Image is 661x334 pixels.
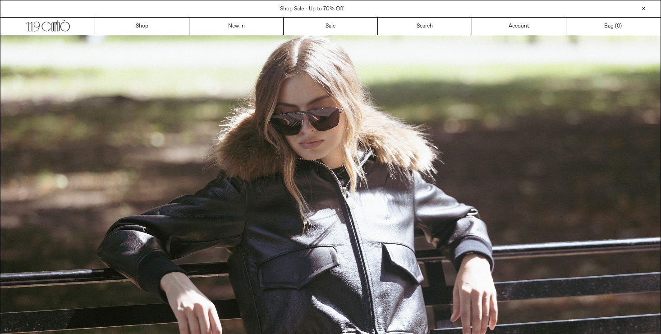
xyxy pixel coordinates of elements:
span: 0 [617,23,620,30]
a: Shop Sale - Up to 70% Off [280,5,344,13]
a: Sale [284,18,378,35]
span: ) [617,22,622,30]
a: New In [189,18,284,35]
a: Shop [95,18,189,35]
a: Bag () [566,18,661,35]
a: Search [378,18,472,35]
a: Account [472,18,566,35]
